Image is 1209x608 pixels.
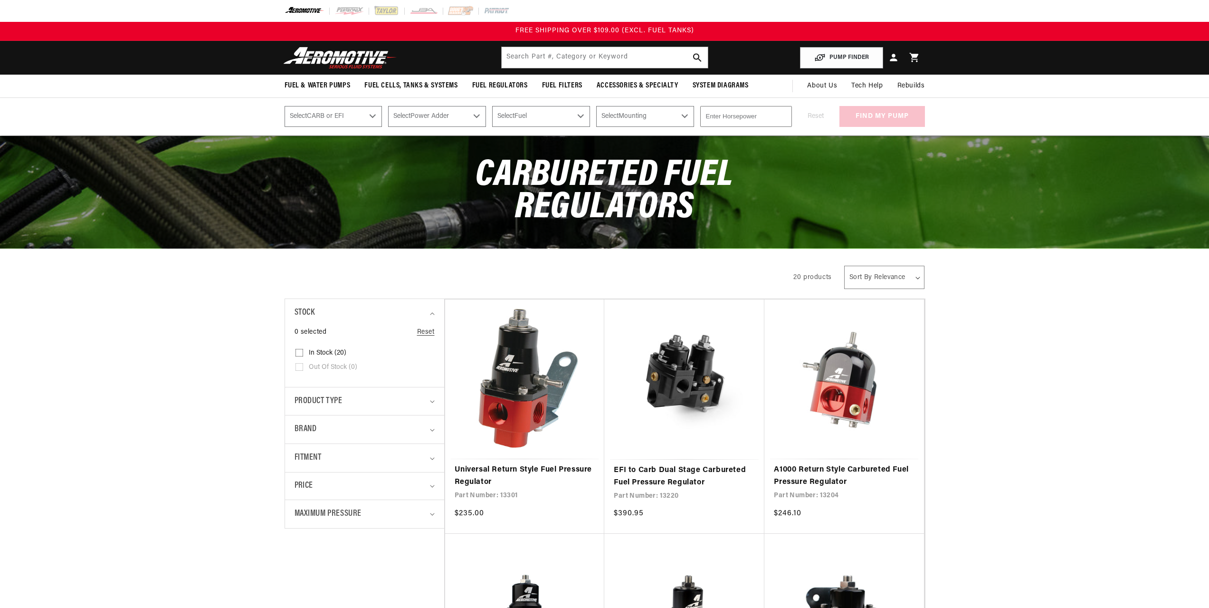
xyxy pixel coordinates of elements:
span: Brand [295,423,317,436]
button: PUMP FINDER [800,47,883,68]
summary: Price [295,473,435,500]
a: Universal Return Style Fuel Pressure Regulator [455,464,595,488]
span: FREE SHIPPING OVER $109.00 (EXCL. FUEL TANKS) [515,27,694,34]
summary: Fuel Cells, Tanks & Systems [357,75,465,97]
span: Maximum Pressure [295,507,362,521]
summary: Stock (0 selected) [295,299,435,327]
span: 20 products [793,274,832,281]
span: Out of stock (0) [309,363,357,372]
summary: Brand (0 selected) [295,415,435,444]
span: Fuel & Water Pumps [285,81,351,91]
select: Mounting [596,106,694,127]
summary: Product type (0 selected) [295,387,435,415]
span: Price [295,480,313,492]
summary: Maximum Pressure (0 selected) [295,500,435,528]
summary: Fuel Regulators [465,75,535,97]
span: Carbureted Fuel Regulators [476,157,733,227]
span: Product type [295,395,343,408]
select: Power Adder [388,106,486,127]
select: CARB or EFI [285,106,382,127]
span: Rebuilds [897,81,925,91]
a: About Us [800,75,844,97]
select: Fuel [492,106,590,127]
summary: Accessories & Specialty [590,75,685,97]
span: About Us [807,82,837,89]
span: Fuel Regulators [472,81,528,91]
span: 0 selected [295,327,327,338]
summary: Rebuilds [890,75,932,97]
span: Stock [295,306,315,320]
span: In stock (20) [309,349,346,357]
summary: Tech Help [844,75,890,97]
span: Fuel Filters [542,81,582,91]
span: Accessories & Specialty [597,81,678,91]
summary: Fitment (0 selected) [295,444,435,472]
summary: Fuel & Water Pumps [277,75,358,97]
img: Aeromotive [281,47,400,69]
input: Enter Horsepower [700,106,792,127]
span: System Diagrams [693,81,749,91]
input: Search by Part Number, Category or Keyword [502,47,708,68]
a: EFI to Carb Dual Stage Carbureted Fuel Pressure Regulator [614,464,755,489]
span: Fuel Cells, Tanks & Systems [364,81,457,91]
a: A1000 Return Style Carbureted Fuel Pressure Regulator [774,464,914,488]
a: Reset [417,327,435,338]
button: search button [687,47,708,68]
span: Fitment [295,451,322,465]
summary: Fuel Filters [535,75,590,97]
summary: System Diagrams [685,75,756,97]
span: Tech Help [851,81,883,91]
